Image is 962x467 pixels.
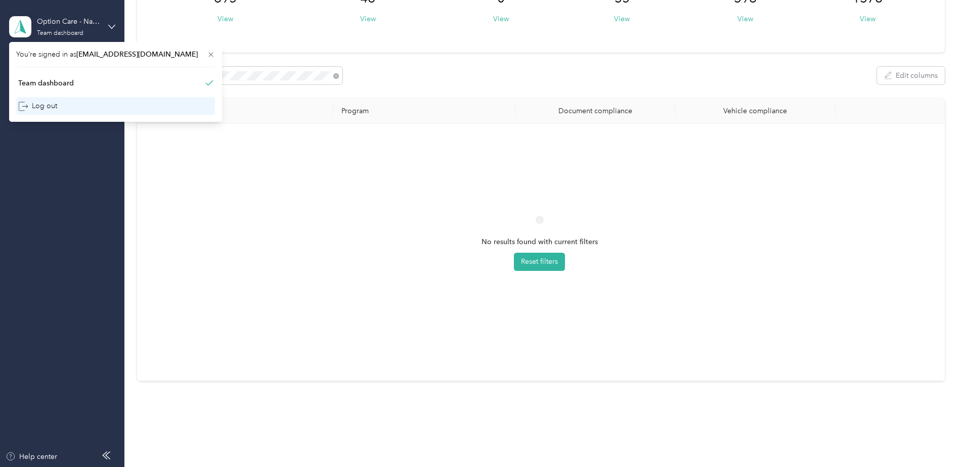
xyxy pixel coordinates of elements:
[217,14,233,24] button: View
[6,451,57,462] button: Help center
[18,78,74,88] div: Team dashboard
[333,99,515,124] th: Program
[523,107,667,115] div: Document compliance
[905,410,962,467] iframe: Everlance-gr Chat Button Frame
[137,99,333,124] th: Member name
[683,107,827,115] div: Vehicle compliance
[860,14,876,24] button: View
[737,14,753,24] button: View
[482,237,598,248] span: No results found with current filters
[514,253,565,271] button: Reset filters
[614,14,630,24] button: View
[18,101,57,111] div: Log out
[37,30,83,36] div: Team dashboard
[16,49,215,60] span: You’re signed in as
[76,50,198,59] span: [EMAIL_ADDRESS][DOMAIN_NAME]
[37,16,100,27] div: Option Care - Naven Health
[493,14,509,24] button: View
[360,14,376,24] button: View
[877,67,945,84] button: Edit columns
